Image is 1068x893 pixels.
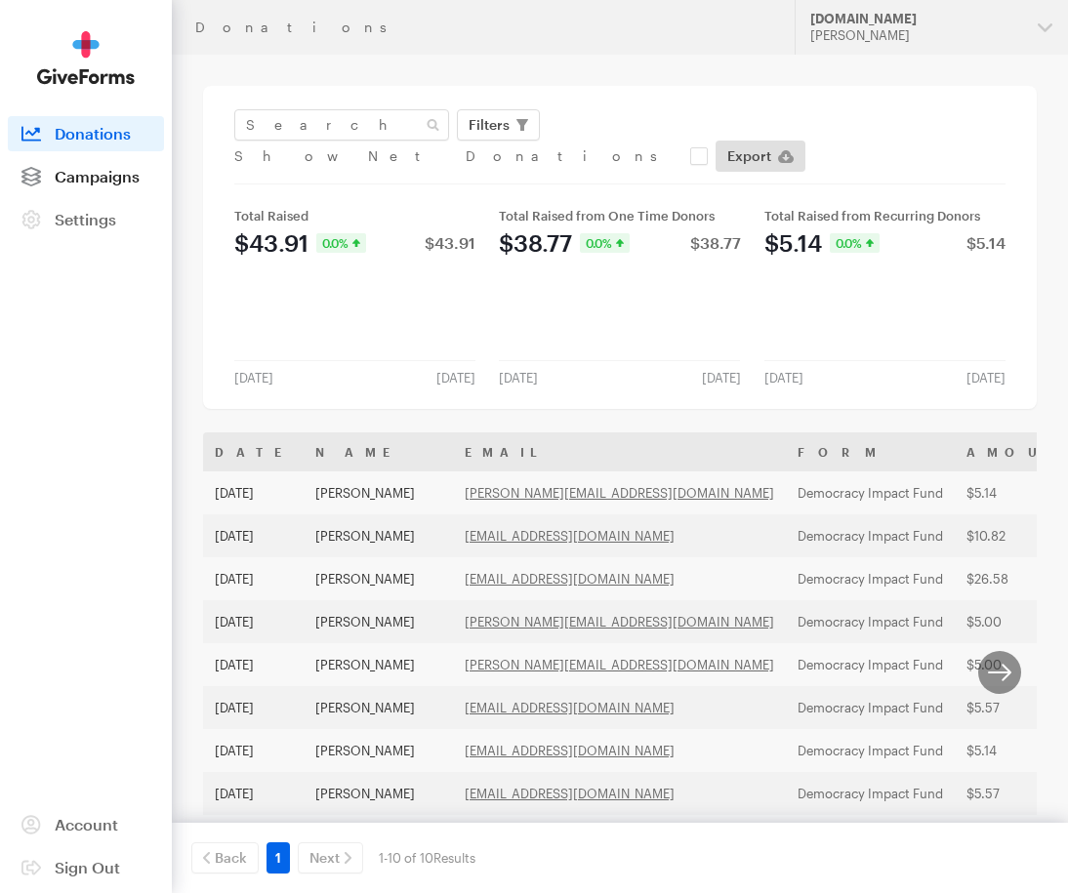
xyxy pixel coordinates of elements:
[499,208,740,223] div: Total Raised from One Time Donors
[786,432,955,471] th: Form
[304,772,453,815] td: [PERSON_NAME]
[304,686,453,729] td: [PERSON_NAME]
[316,233,366,253] div: 0.0%
[304,557,453,600] td: [PERSON_NAME]
[203,514,304,557] td: [DATE]
[304,600,453,643] td: [PERSON_NAME]
[433,850,475,866] span: Results
[966,235,1006,251] div: $5.14
[37,31,135,85] img: GiveForms
[203,686,304,729] td: [DATE]
[55,124,131,142] span: Donations
[786,815,955,858] td: Democracy Impact Fund
[810,11,1022,27] div: [DOMAIN_NAME]
[786,471,955,514] td: Democracy Impact Fund
[203,772,304,815] td: [DATE]
[234,231,308,255] div: $43.91
[203,600,304,643] td: [DATE]
[786,729,955,772] td: Democracy Impact Fund
[8,850,164,885] a: Sign Out
[465,571,675,587] a: [EMAIL_ADDRESS][DOMAIN_NAME]
[8,116,164,151] a: Donations
[55,815,118,833] span: Account
[203,815,304,858] td: [DATE]
[716,141,805,172] a: Export
[465,657,774,672] a: [PERSON_NAME][EMAIL_ADDRESS][DOMAIN_NAME]
[786,643,955,686] td: Democracy Impact Fund
[203,643,304,686] td: [DATE]
[830,233,880,253] div: 0.0%
[457,109,540,141] button: Filters
[8,159,164,194] a: Campaigns
[304,514,453,557] td: [PERSON_NAME]
[203,557,304,600] td: [DATE]
[8,202,164,237] a: Settings
[690,370,753,386] div: [DATE]
[379,842,475,873] div: 1-10 of 10
[234,208,475,223] div: Total Raised
[55,858,120,876] span: Sign Out
[425,235,475,251] div: $43.91
[499,231,572,255] div: $38.77
[727,144,771,168] span: Export
[487,370,550,386] div: [DATE]
[955,370,1017,386] div: [DATE]
[469,113,510,137] span: Filters
[304,471,453,514] td: [PERSON_NAME]
[234,109,449,141] input: Search Name & Email
[786,557,955,600] td: Democracy Impact Fund
[304,643,453,686] td: [PERSON_NAME]
[465,700,675,715] a: [EMAIL_ADDRESS][DOMAIN_NAME]
[465,485,774,501] a: [PERSON_NAME][EMAIL_ADDRESS][DOMAIN_NAME]
[786,514,955,557] td: Democracy Impact Fund
[8,807,164,842] a: Account
[580,233,630,253] div: 0.0%
[465,528,675,544] a: [EMAIL_ADDRESS][DOMAIN_NAME]
[425,370,487,386] div: [DATE]
[764,208,1006,223] div: Total Raised from Recurring Donors
[203,729,304,772] td: [DATE]
[304,432,453,471] th: Name
[764,231,822,255] div: $5.14
[465,743,675,758] a: [EMAIL_ADDRESS][DOMAIN_NAME]
[465,786,675,801] a: [EMAIL_ADDRESS][DOMAIN_NAME]
[203,432,304,471] th: Date
[786,686,955,729] td: Democracy Impact Fund
[304,729,453,772] td: [PERSON_NAME]
[55,210,116,228] span: Settings
[690,235,741,251] div: $38.77
[223,370,285,386] div: [DATE]
[453,432,786,471] th: Email
[465,614,774,629] a: [PERSON_NAME][EMAIL_ADDRESS][DOMAIN_NAME]
[55,167,140,185] span: Campaigns
[304,815,453,858] td: [PERSON_NAME]
[753,370,815,386] div: [DATE]
[786,600,955,643] td: Democracy Impact Fund
[786,772,955,815] td: Democracy Impact Fund
[203,471,304,514] td: [DATE]
[810,27,1022,44] div: [PERSON_NAME]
